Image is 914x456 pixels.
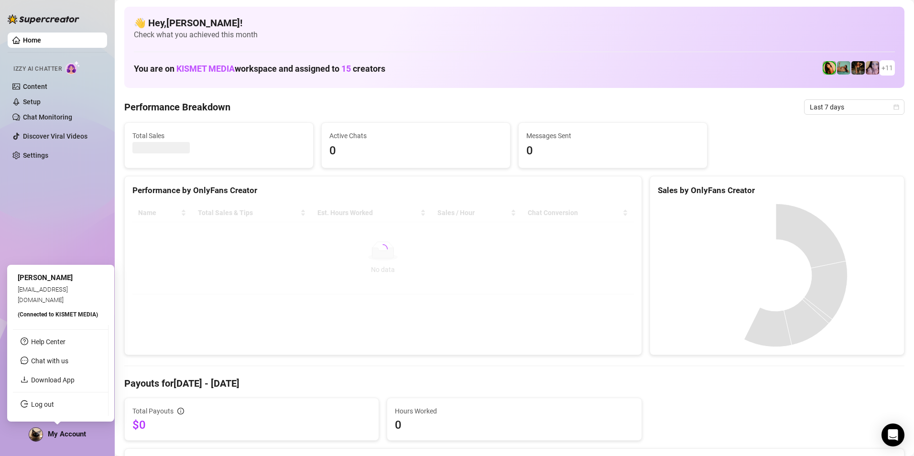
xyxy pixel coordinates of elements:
a: Log out [31,401,54,408]
span: My Account [48,430,86,438]
span: Izzy AI Chatter [13,65,62,74]
span: Hours Worked [395,406,633,416]
div: Open Intercom Messenger [881,423,904,446]
a: Chat Monitoring [23,113,72,121]
a: Setup [23,98,41,106]
span: Active Chats [329,130,502,141]
span: Last 7 days [810,100,899,114]
span: [EMAIL_ADDRESS][DOMAIN_NAME] [18,285,68,303]
span: calendar [893,104,899,110]
img: Lea [866,61,879,75]
span: Check what you achieved this month [134,30,895,40]
img: Ańa [851,61,865,75]
span: $0 [132,417,371,433]
span: Chat with us [31,357,68,365]
span: [PERSON_NAME] [18,273,73,282]
img: Jade [823,61,836,75]
span: (Connected to KISMET MEDIA ) [18,311,98,318]
a: Content [23,83,47,90]
a: Download App [31,376,75,384]
span: message [21,357,28,364]
span: Total Payouts [132,406,174,416]
div: Sales by OnlyFans Creator [658,184,896,197]
div: Performance by OnlyFans Creator [132,184,634,197]
a: Settings [23,152,48,159]
a: Help Center [31,338,65,346]
img: ACg8ocLuFDpMvsIXegUUxDyH6lYqINK1kB6lp_Xi6ipuhnIBuug3WLqP=s96-c [29,428,43,441]
span: 15 [341,64,351,74]
img: logo-BBDzfeDw.svg [8,14,79,24]
span: 0 [526,142,699,160]
span: + 11 [881,63,893,73]
h4: Performance Breakdown [124,100,230,114]
span: 0 [395,417,633,433]
a: Home [23,36,41,44]
span: info-circle [177,408,184,414]
span: Messages Sent [526,130,699,141]
span: loading [377,243,389,255]
h4: Payouts for [DATE] - [DATE] [124,377,904,390]
h1: You are on workspace and assigned to creators [134,64,385,74]
span: KISMET MEDIA [176,64,235,74]
img: Boo VIP [837,61,850,75]
img: AI Chatter [65,61,80,75]
h4: 👋 Hey, [PERSON_NAME] ! [134,16,895,30]
span: 0 [329,142,502,160]
span: Total Sales [132,130,305,141]
li: Log out [13,397,108,412]
a: Discover Viral Videos [23,132,87,140]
